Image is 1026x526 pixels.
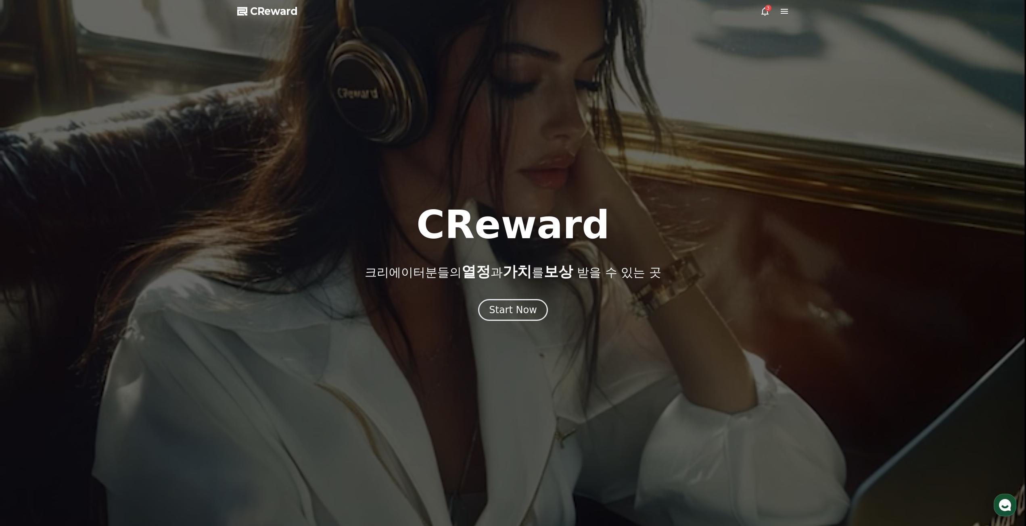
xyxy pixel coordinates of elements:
span: CReward [250,5,298,18]
h1: CReward [416,206,610,244]
button: Start Now [478,299,548,321]
a: CReward [237,5,298,18]
span: 가치 [503,263,532,280]
p: 크리에이터분들의 과 를 받을 수 있는 곳 [365,264,661,280]
a: Start Now [478,307,548,315]
div: 3 [765,5,771,11]
span: 보상 [544,263,573,280]
span: 열정 [462,263,491,280]
a: 3 [760,6,770,16]
div: Start Now [489,304,537,316]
